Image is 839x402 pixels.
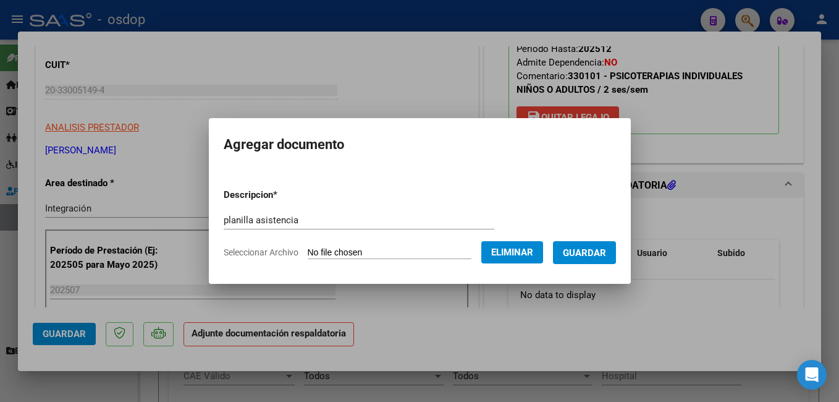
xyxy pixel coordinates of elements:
[553,241,616,264] button: Guardar
[224,188,342,202] p: Descripcion
[224,133,616,156] h2: Agregar documento
[481,241,543,263] button: Eliminar
[797,360,827,390] div: Open Intercom Messenger
[224,247,298,257] span: Seleccionar Archivo
[491,247,533,258] span: Eliminar
[563,247,606,259] span: Guardar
